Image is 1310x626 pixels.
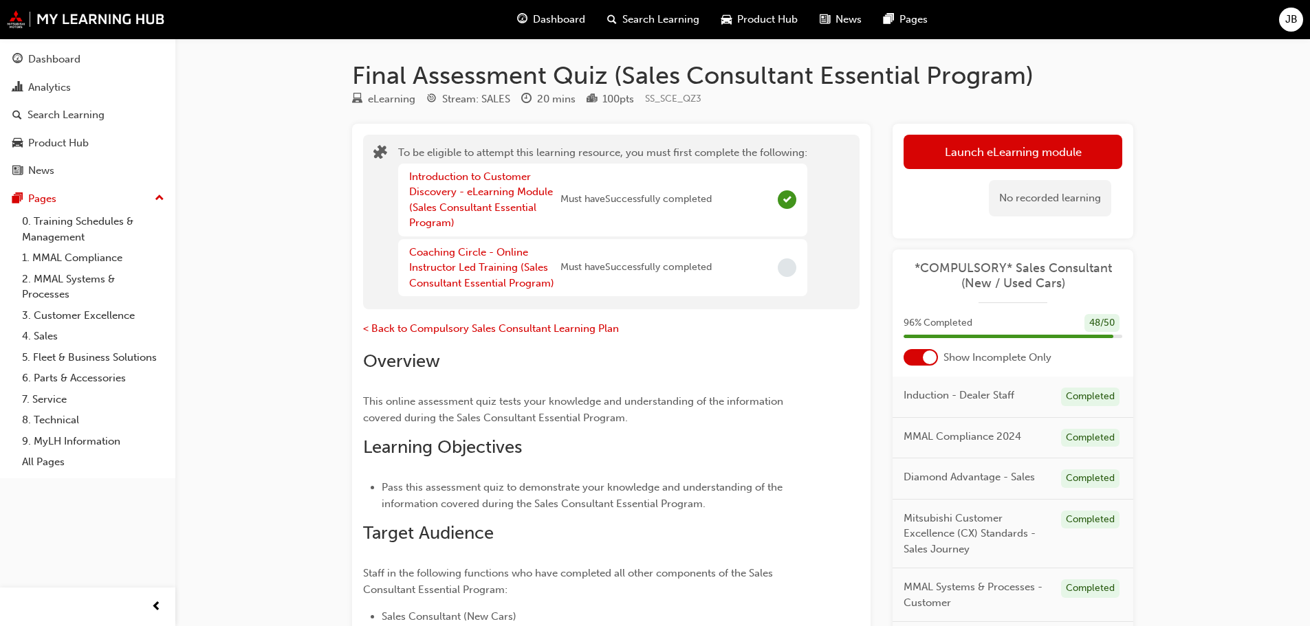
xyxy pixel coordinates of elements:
[442,91,510,107] div: Stream: SALES
[363,322,619,335] a: < Back to Compulsory Sales Consultant Learning Plan
[1279,8,1303,32] button: JB
[904,260,1122,291] a: *COMPULSORY* Sales Consultant (New / Used Cars)
[1061,429,1120,447] div: Completed
[28,107,105,123] div: Search Learning
[28,191,56,207] div: Pages
[28,135,89,151] div: Product Hub
[17,305,170,326] a: 3. Customer Excellence
[28,80,71,96] div: Analytics
[12,165,23,177] span: news-icon
[506,5,596,34] a: guage-iconDashboard
[820,11,830,28] span: news-icon
[560,260,712,276] span: Must have Successfully completed
[426,91,510,108] div: Stream
[373,146,387,162] span: puzzle-icon
[363,567,776,596] span: Staff in the following functions who have completed all other components of the Sales Consultant ...
[1285,12,1298,27] span: JB
[904,388,1014,403] span: Induction - Dealer Staff
[17,368,170,389] a: 6. Parts & Accessories
[17,326,170,347] a: 4. Sales
[537,91,576,107] div: 20 mins
[28,163,54,179] div: News
[352,93,362,106] span: learningResourceType_ELEARNING-icon
[6,186,170,212] button: Pages
[6,47,170,72] a: Dashboard
[368,91,415,107] div: eLearning
[884,11,894,28] span: pages-icon
[12,193,23,205] span: pages-icon
[521,91,576,108] div: Duration
[721,11,732,28] span: car-icon
[533,12,585,27] span: Dashboard
[17,347,170,368] a: 5. Fleet & Business Solutions
[17,247,170,269] a: 1. MMAL Compliance
[363,522,494,544] span: Target Audience
[873,5,939,34] a: pages-iconPages
[1061,469,1120,488] div: Completed
[363,436,522,458] span: Learning Objectives
[737,12,798,27] span: Product Hub
[836,12,862,27] span: News
[17,389,170,410] a: 7. Service
[904,579,1050,610] span: MMAL Systems & Processes - Customer
[398,145,807,299] div: To be eligible to attempt this learning resource, you must first complete the following:
[363,350,440,372] span: Overview
[352,60,1133,91] h1: Final Assessment Quiz (Sales Consultant Essential Program)
[12,82,23,94] span: chart-icon
[409,246,554,289] a: Coaching Circle - Online Instructor Led Training (Sales Consultant Essential Program)
[426,93,437,106] span: target-icon
[943,350,1051,366] span: Show Incomplete Only
[6,131,170,156] a: Product Hub
[6,158,170,183] a: News
[904,511,1050,557] span: Mitsubishi Customer Excellence (CX) Standards - Sales Journey
[899,12,928,27] span: Pages
[6,44,170,186] button: DashboardAnalyticsSearch LearningProduct HubNews
[1084,314,1120,333] div: 48 / 50
[17,269,170,305] a: 2. MMAL Systems & Processes
[382,481,785,510] span: Pass this assessment quiz to demonstrate your knowledge and understanding of the information cove...
[12,137,23,150] span: car-icon
[363,395,786,424] span: This online assessment quiz tests your knowledge and understanding of the information covered dur...
[352,91,415,108] div: Type
[596,5,710,34] a: search-iconSearch Learning
[904,315,972,331] span: 96 % Completed
[382,610,516,623] span: Sales Consultant (New Cars)
[409,170,553,230] a: Introduction to Customer Discovery - eLearning Module (Sales Consultant Essential Program)
[17,211,170,247] a: 0. Training Schedules & Management
[7,10,165,28] img: mmal
[587,91,634,108] div: Points
[517,11,527,28] span: guage-icon
[28,52,80,67] div: Dashboard
[602,91,634,107] div: 100 pts
[6,102,170,128] a: Search Learning
[521,93,532,106] span: clock-icon
[560,192,712,208] span: Must have Successfully completed
[1061,388,1120,406] div: Completed
[17,451,170,473] a: All Pages
[6,75,170,100] a: Analytics
[778,190,796,209] span: Complete
[155,190,164,208] span: up-icon
[12,54,23,66] span: guage-icon
[809,5,873,34] a: news-iconNews
[778,258,796,277] span: Incomplete
[17,431,170,452] a: 9. MyLH Information
[17,410,170,431] a: 8. Technical
[151,599,162,616] span: prev-icon
[587,93,597,106] span: podium-icon
[622,12,699,27] span: Search Learning
[710,5,809,34] a: car-iconProduct Hub
[645,93,701,104] span: Learning resource code
[989,180,1111,216] div: No recorded learning
[904,429,1021,445] span: MMAL Compliance 2024
[904,135,1122,169] button: Launch eLearning module
[607,11,617,28] span: search-icon
[1061,579,1120,598] div: Completed
[12,109,22,122] span: search-icon
[1061,511,1120,529] div: Completed
[904,469,1035,485] span: Diamond Advantage - Sales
